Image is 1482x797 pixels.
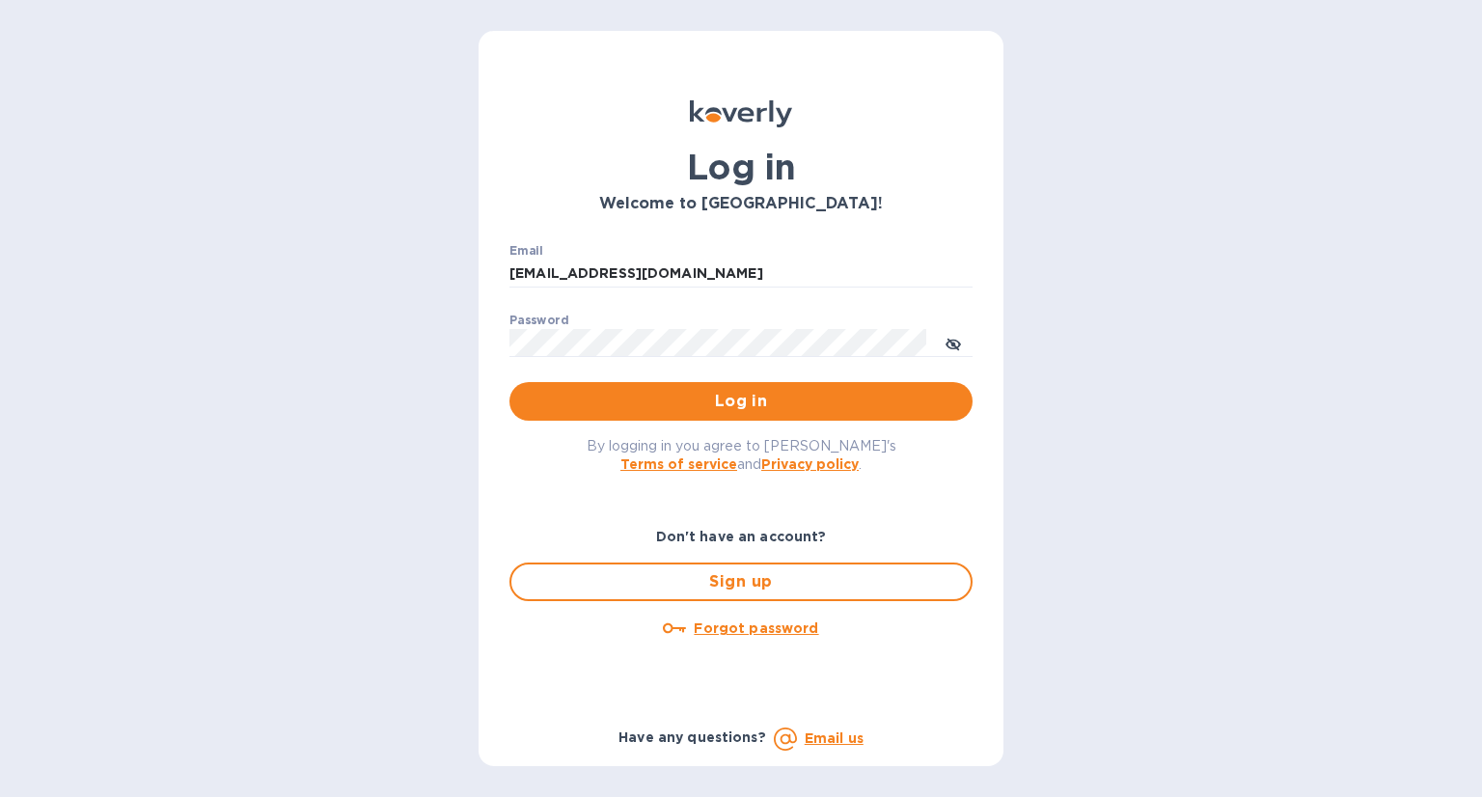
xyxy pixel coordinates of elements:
span: By logging in you agree to [PERSON_NAME]'s and . [587,438,896,472]
span: Log in [525,390,957,413]
a: Privacy policy [761,456,859,472]
img: Koverly [690,100,792,127]
span: Sign up [527,570,955,593]
button: Log in [509,382,973,421]
a: Email us [805,730,864,746]
h1: Log in [509,147,973,187]
label: Password [509,315,568,326]
label: Email [509,245,543,257]
input: Enter email address [509,260,973,289]
h3: Welcome to [GEOGRAPHIC_DATA]! [509,195,973,213]
button: Sign up [509,563,973,601]
button: toggle password visibility [934,323,973,362]
u: Forgot password [694,620,818,636]
b: Don't have an account? [656,529,827,544]
b: Have any questions? [618,729,766,745]
a: Terms of service [620,456,737,472]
